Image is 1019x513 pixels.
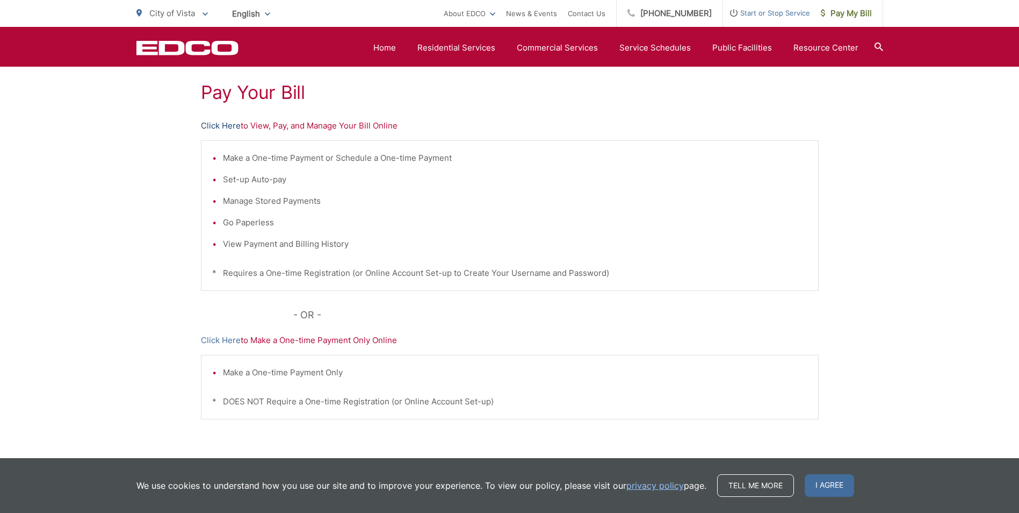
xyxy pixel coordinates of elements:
[517,41,598,54] a: Commercial Services
[201,119,241,132] a: Click Here
[149,8,195,18] span: City of Vista
[821,7,872,20] span: Pay My Bill
[444,7,495,20] a: About EDCO
[201,334,819,347] p: to Make a One-time Payment Only Online
[201,82,819,103] h1: Pay Your Bill
[223,216,807,229] li: Go Paperless
[293,307,819,323] p: - OR -
[712,41,772,54] a: Public Facilities
[212,395,807,408] p: * DOES NOT Require a One-time Registration (or Online Account Set-up)
[212,267,807,280] p: * Requires a One-time Registration (or Online Account Set-up to Create Your Username and Password)
[373,41,396,54] a: Home
[223,366,807,379] li: Make a One-time Payment Only
[136,40,239,55] a: EDCD logo. Return to the homepage.
[223,238,807,251] li: View Payment and Billing History
[506,7,557,20] a: News & Events
[223,173,807,186] li: Set-up Auto-pay
[619,41,691,54] a: Service Schedules
[793,41,858,54] a: Resource Center
[136,479,706,492] p: We use cookies to understand how you use our site and to improve your experience. To view our pol...
[223,152,807,165] li: Make a One-time Payment or Schedule a One-time Payment
[626,479,684,492] a: privacy policy
[223,195,807,208] li: Manage Stored Payments
[417,41,495,54] a: Residential Services
[201,334,241,347] a: Click Here
[717,474,794,497] a: Tell me more
[568,7,605,20] a: Contact Us
[224,4,278,23] span: English
[805,474,854,497] span: I agree
[201,119,819,132] p: to View, Pay, and Manage Your Bill Online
